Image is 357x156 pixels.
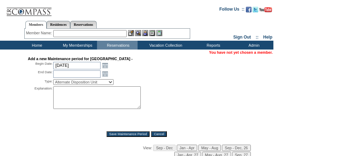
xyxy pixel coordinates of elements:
[28,70,53,78] div: End Date:
[28,79,53,85] div: Type:
[142,30,148,36] img: Impersonate
[246,7,252,12] img: Become our fan on Facebook
[246,9,252,13] a: Become our fan on Facebook
[128,30,134,36] img: b_edit.gif
[209,50,273,54] span: You have not yet chosen a member.
[256,35,259,40] span: ::
[153,145,175,151] input: Sep - Dec
[263,35,272,40] a: Help
[56,41,97,50] td: My Memberships
[16,41,56,50] td: Home
[101,70,109,78] a: Open the calendar popup.
[149,30,155,36] img: Reservations
[253,7,258,12] img: Follow us on Twitter
[259,9,272,13] a: Subscribe to our YouTube Channel
[107,131,150,137] input: Save Maintenance Period
[28,57,133,61] strong: Add a new Maintenance period for [GEOGRAPHIC_DATA] -
[6,2,52,16] img: Compass Home
[97,41,138,50] td: Reservations
[222,145,250,151] input: Sep - Dec, 26
[26,30,53,36] div: Member Name:
[70,21,97,28] a: Reservations
[219,6,244,15] td: Follow Us ::
[138,41,192,50] td: Vacation Collection
[101,62,109,69] a: Open the calendar popup.
[151,131,167,137] input: Cancel
[192,41,233,50] td: Reports
[25,21,47,29] a: Members
[233,35,251,40] a: Sign Out
[177,145,198,151] input: Jan - Apr
[233,41,273,50] td: Admin
[156,30,162,36] img: b_calculator.gif
[135,30,141,36] img: View
[143,146,152,150] span: View:
[259,7,272,12] img: Subscribe to our YouTube Channel
[28,86,53,126] div: Explanation:
[47,21,70,28] a: Residences
[253,9,258,13] a: Follow us on Twitter
[28,62,53,69] div: Begin Date:
[198,145,221,151] input: May - Aug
